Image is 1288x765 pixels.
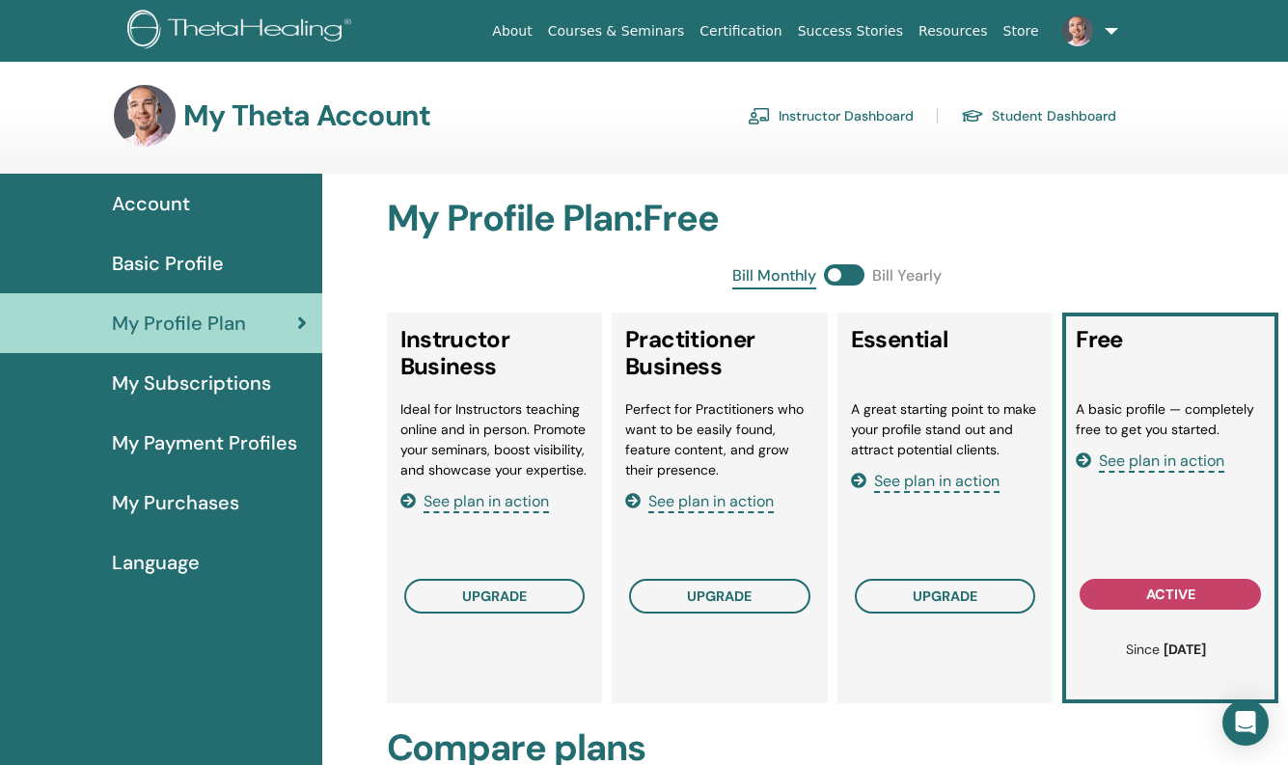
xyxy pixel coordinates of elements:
img: graduation-cap.svg [961,108,984,124]
button: upgrade [404,579,586,614]
b: [DATE] [1164,641,1206,658]
a: Student Dashboard [961,100,1116,131]
img: default.jpg [114,85,176,147]
span: upgrade [687,587,752,605]
button: upgrade [855,579,1036,614]
a: Courses & Seminars [540,14,693,49]
a: Resources [911,14,996,49]
span: My Subscriptions [112,369,271,397]
p: Since [1085,640,1246,660]
span: Bill Yearly [872,264,942,289]
span: active [1146,586,1195,603]
li: Ideal for Instructors teaching online and in person. Promote your seminars, boost visibility, and... [400,399,589,480]
a: See plan in action [851,471,1000,491]
h3: My Theta Account [183,98,430,133]
span: See plan in action [1099,451,1224,473]
li: A great starting point to make your profile stand out and attract potential clients. [851,399,1040,460]
li: A basic profile — completely free to get you started. [1076,399,1265,440]
span: My Purchases [112,488,239,517]
a: Success Stories [790,14,911,49]
img: default.jpg [1062,15,1093,46]
span: Bill Monthly [732,264,816,289]
span: My Profile Plan [112,309,246,338]
a: See plan in action [1076,451,1224,471]
a: Store [996,14,1047,49]
span: My Payment Profiles [112,428,297,457]
button: active [1080,579,1261,610]
span: See plan in action [648,491,774,513]
span: See plan in action [874,471,1000,493]
button: upgrade [629,579,810,614]
span: Account [112,189,190,218]
span: Language [112,548,200,577]
span: upgrade [462,587,527,605]
a: See plan in action [625,491,774,511]
img: chalkboard-teacher.svg [748,107,771,124]
a: See plan in action [400,491,549,511]
div: Open Intercom Messenger [1222,699,1269,746]
a: Certification [692,14,789,49]
li: Perfect for Practitioners who want to be easily found, feature content, and grow their presence. [625,399,814,480]
span: upgrade [913,587,977,605]
span: See plan in action [424,491,549,513]
a: About [484,14,539,49]
span: Basic Profile [112,249,224,278]
a: Instructor Dashboard [748,100,914,131]
img: logo.png [127,10,358,53]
